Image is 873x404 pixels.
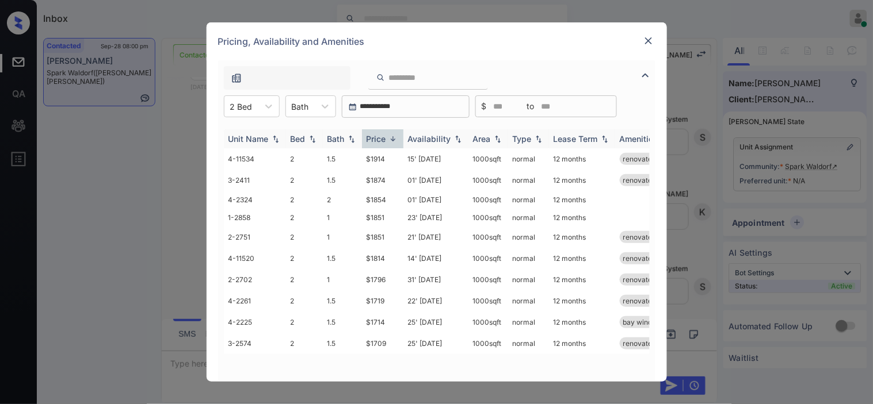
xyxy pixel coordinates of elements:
td: 15' [DATE] [403,148,468,170]
td: $1714 [362,311,403,333]
td: normal [508,311,549,333]
img: sorting [346,135,357,143]
td: 22' [DATE] [403,290,468,311]
span: renovated [623,339,657,348]
div: Amenities [620,134,658,144]
td: 4-2261 [224,290,286,311]
td: $1854 [362,191,403,209]
td: 2 [286,148,323,170]
td: $1814 [362,248,403,269]
td: 2 [323,191,362,209]
img: sorting [307,135,318,143]
img: sorting [492,135,504,143]
td: 1 [323,226,362,248]
span: to [527,100,535,113]
td: 1-2858 [224,209,286,226]
img: sorting [270,135,281,143]
td: 1000 sqft [468,191,508,209]
td: normal [508,290,549,311]
span: renovated [623,233,657,241]
td: 12 months [549,333,615,354]
td: 2 [286,209,323,226]
td: 1.5 [323,333,362,354]
td: 25' [DATE] [403,311,468,333]
td: 4-2225 [224,311,286,333]
td: normal [508,269,549,290]
td: 25' [DATE] [403,333,468,354]
td: 1000 sqft [468,148,508,170]
img: icon-zuma [231,72,242,84]
td: 12 months [549,148,615,170]
td: 2 [286,170,323,191]
td: 01' [DATE] [403,170,468,191]
td: 1000 sqft [468,209,508,226]
td: 31' [DATE] [403,269,468,290]
span: renovated [623,297,657,305]
img: sorting [387,134,399,143]
td: 2 [286,290,323,311]
td: 1000 sqft [468,248,508,269]
td: normal [508,333,549,354]
td: 1.5 [323,248,362,269]
td: 1000 sqft [468,226,508,248]
td: 1.5 [323,290,362,311]
img: sorting [452,135,464,143]
td: 1000 sqft [468,311,508,333]
td: 23' [DATE] [403,209,468,226]
td: 4-2324 [224,191,286,209]
img: icon-zuma [376,72,385,83]
td: 12 months [549,226,615,248]
td: 12 months [549,248,615,269]
td: 2-2751 [224,226,286,248]
div: Unit Name [228,134,269,144]
td: 2 [286,269,323,290]
td: 1 [323,269,362,290]
td: 2 [286,191,323,209]
div: Area [473,134,491,144]
td: $1914 [362,148,403,170]
span: $ [482,100,487,113]
td: $1851 [362,226,403,248]
td: 21' [DATE] [403,226,468,248]
img: sorting [599,135,611,143]
td: 1000 sqft [468,333,508,354]
td: 1000 sqft [468,269,508,290]
td: 1.5 [323,311,362,333]
td: 1 [323,209,362,226]
td: normal [508,209,549,226]
span: renovated [623,275,657,284]
td: 2 [286,226,323,248]
td: 2 [286,333,323,354]
td: 3-2411 [224,170,286,191]
td: 1.5 [323,148,362,170]
td: $1851 [362,209,403,226]
td: 3-2574 [224,333,286,354]
td: 4-11534 [224,148,286,170]
td: 1.5 [323,170,362,191]
td: 2 [286,311,323,333]
td: $1709 [362,333,403,354]
td: 12 months [549,209,615,226]
div: Bath [327,134,345,144]
td: 1000 sqft [468,290,508,311]
td: 4-11520 [224,248,286,269]
div: Bed [291,134,306,144]
td: $1874 [362,170,403,191]
td: 1000 sqft [468,170,508,191]
td: 12 months [549,191,615,209]
div: Availability [408,134,451,144]
td: 12 months [549,269,615,290]
td: 01' [DATE] [403,191,468,209]
td: 12 months [549,311,615,333]
td: normal [508,226,549,248]
div: Lease Term [554,134,598,144]
td: normal [508,148,549,170]
span: bay window [623,318,662,326]
td: normal [508,191,549,209]
td: normal [508,170,549,191]
div: Type [513,134,532,144]
td: 12 months [549,290,615,311]
img: icon-zuma [639,68,653,82]
div: Price [367,134,386,144]
td: 14' [DATE] [403,248,468,269]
